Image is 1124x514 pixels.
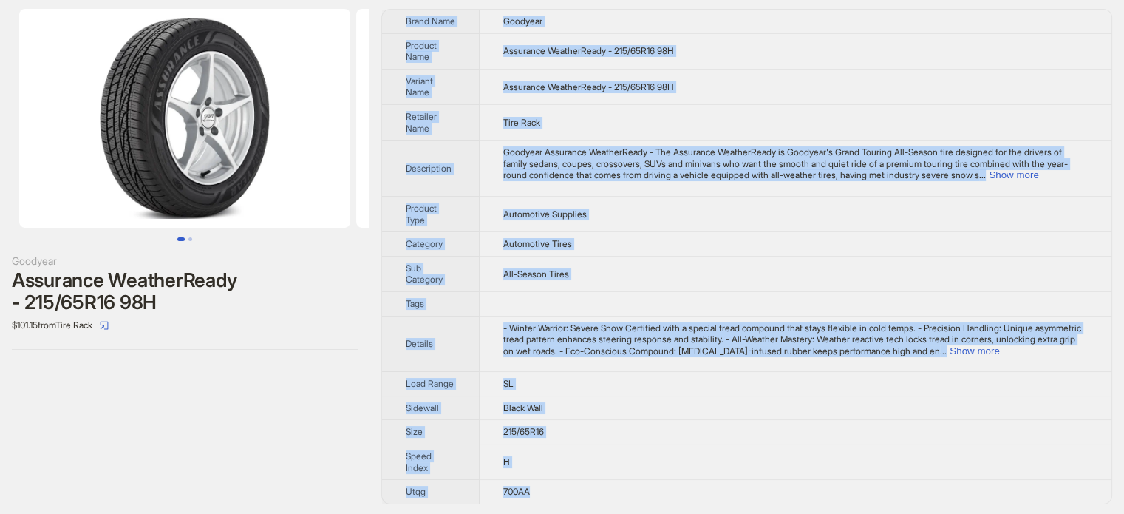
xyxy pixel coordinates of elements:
[503,322,1088,357] div: - Winter Warrior: Severe Snow Certified with a special tread compound that stays flexible in cold...
[503,268,569,280] span: All-Season Tires
[406,338,433,349] span: Details
[19,9,350,228] img: Assurance WeatherReady - 215/65R16 98H Assurance WeatherReady - 215/65R16 98H image 1
[406,486,426,497] span: Utqg
[406,426,423,437] span: Size
[406,238,443,249] span: Category
[950,345,999,356] button: Expand
[503,456,510,467] span: H
[503,402,543,413] span: Black Wall
[406,378,454,389] span: Load Range
[12,314,358,337] div: $101.15 from Tire Rack
[503,238,572,249] span: Automotive Tires
[979,169,986,180] span: ...
[503,16,542,27] span: Goodyear
[188,237,192,241] button: Go to slide 2
[503,486,530,497] span: 700AA
[503,117,540,128] span: Tire Rack
[503,146,1088,181] div: Goodyear Assurance WeatherReady - The Assurance WeatherReady is Goodyear's Grand Touring All-Seas...
[406,40,437,63] span: Product Name
[100,321,109,330] span: select
[406,298,424,309] span: Tags
[503,146,1068,180] span: Goodyear Assurance WeatherReady - The Assurance WeatherReady is Goodyear's Grand Touring All-Seas...
[503,209,587,220] span: Automotive Supplies
[503,426,544,437] span: 215/65R16
[406,75,433,98] span: Variant Name
[406,16,455,27] span: Brand Name
[406,263,443,285] span: Sub Category
[503,322,1081,356] span: - Winter Warrior: Severe Snow Certified with a special tread compound that stays flexible in cold...
[12,253,358,269] div: Goodyear
[406,450,432,473] span: Speed Index
[989,169,1038,180] button: Expand
[406,402,439,413] span: Sidewall
[406,203,437,226] span: Product Type
[503,378,514,389] span: SL
[503,45,674,56] span: Assurance WeatherReady - 215/65R16 98H
[940,345,947,356] span: ...
[177,237,185,241] button: Go to slide 1
[356,9,687,228] img: Assurance WeatherReady - 215/65R16 98H Assurance WeatherReady - 215/65R16 98H image 2
[406,163,452,174] span: Description
[12,269,358,314] div: Assurance WeatherReady - 215/65R16 98H
[406,111,437,134] span: Retailer Name
[503,81,674,92] span: Assurance WeatherReady - 215/65R16 98H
